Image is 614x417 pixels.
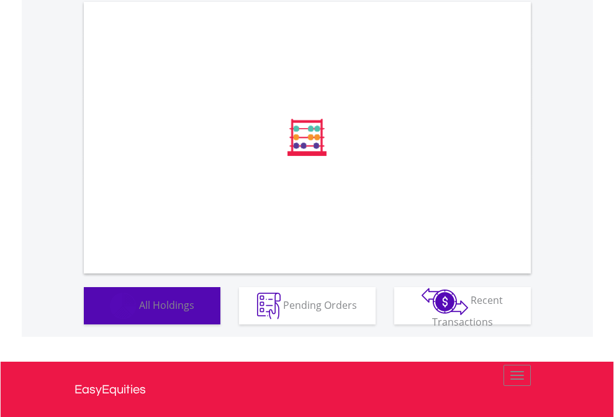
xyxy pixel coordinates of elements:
[394,287,531,324] button: Recent Transactions
[139,298,194,311] span: All Holdings
[239,287,376,324] button: Pending Orders
[110,293,137,319] img: holdings-wht.png
[283,298,357,311] span: Pending Orders
[84,287,220,324] button: All Holdings
[422,288,468,315] img: transactions-zar-wht.png
[257,293,281,319] img: pending_instructions-wht.png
